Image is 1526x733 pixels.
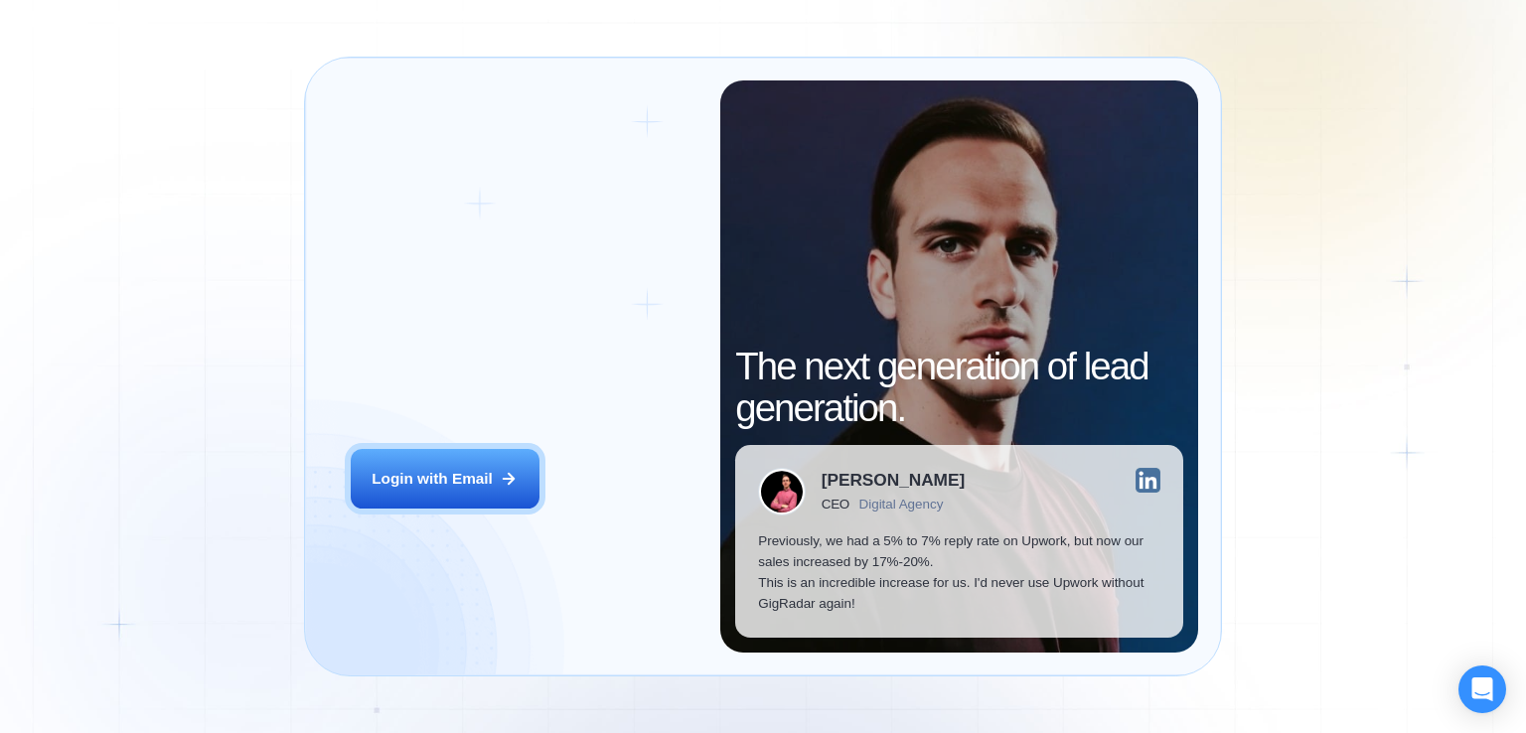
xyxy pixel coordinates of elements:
p: Previously, we had a 5% to 7% reply rate on Upwork, but now our sales increased by 17%-20%. This ... [758,530,1160,615]
button: Login with Email [351,449,539,509]
div: Login with Email [372,468,493,489]
h2: The next generation of lead generation. [735,346,1183,429]
div: Digital Agency [859,497,944,512]
div: [PERSON_NAME] [822,472,965,489]
div: Open Intercom Messenger [1458,665,1506,713]
div: CEO [822,497,849,512]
